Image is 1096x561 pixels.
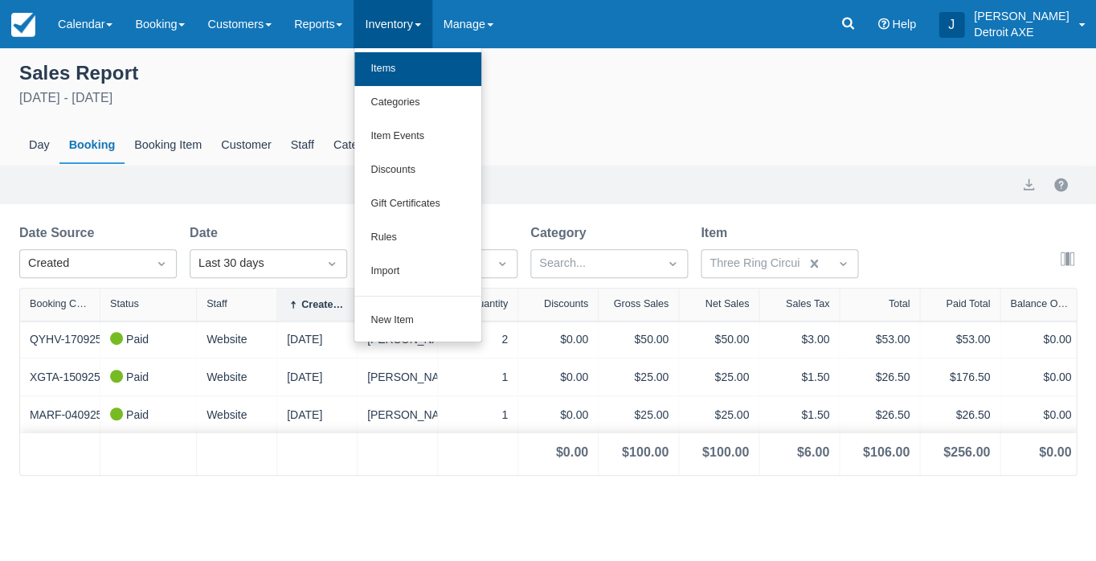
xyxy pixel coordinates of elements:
div: Website [207,330,267,348]
ul: Inventory [354,48,482,342]
div: Booking Code [30,298,90,309]
div: $53.00 [930,330,990,348]
div: [DATE] [287,406,347,424]
div: $25.00 [608,368,669,386]
div: Status [110,298,139,309]
div: $0.00 [1010,368,1071,386]
div: Paid Total [946,298,990,309]
div: $1.50 [769,406,829,424]
div: Gross Sales [613,298,669,309]
span: Dropdown icon [494,256,510,272]
div: 1 [448,406,508,424]
i: Help [877,18,889,30]
div: $26.50 [849,368,910,386]
a: Items [354,52,481,86]
span: Dropdown icon [835,256,851,272]
label: Item [701,223,734,243]
label: Date Source [19,223,100,243]
span: Dropdown icon [324,256,340,272]
div: Website [207,406,267,424]
a: MARF-040925 [30,407,102,424]
div: 1 [448,368,508,386]
div: Sales Tax [786,298,829,309]
div: Booking Item [125,127,211,164]
div: $25.00 [689,406,749,424]
div: J [939,12,964,38]
div: Net Sales [705,298,749,309]
div: Website [207,368,267,386]
a: Import [354,255,481,289]
div: Staff [207,298,227,309]
div: $50.00 [689,330,749,348]
button: export [1019,175,1038,195]
div: $0.00 [1039,443,1071,462]
p: [PERSON_NAME] [974,8,1069,24]
div: $6.00 [797,443,829,462]
div: Paid [110,330,149,348]
div: $53.00 [849,330,910,348]
a: Discounts [354,154,481,187]
div: $0.00 [528,330,588,348]
div: Staff [281,127,324,164]
a: New Item [354,304,481,338]
div: $0.00 [556,443,588,462]
a: Gift Certificates [354,187,481,221]
div: $106.00 [863,443,910,462]
div: $1.50 [769,368,829,386]
div: [DATE] [287,330,347,348]
div: Category [324,127,390,164]
div: Sales Report [19,58,1077,85]
label: Date [190,223,224,243]
div: $26.50 [930,406,990,424]
div: Balance Owing [1010,298,1071,309]
span: Help [892,18,916,31]
a: XGTA-150925 [30,369,100,386]
div: $176.50 [930,368,990,386]
a: Item Events [354,120,481,154]
a: Categories [354,86,481,120]
span: Dropdown icon [665,256,681,272]
div: $0.00 [528,368,588,386]
div: $25.00 [608,406,669,424]
div: Created Date [301,299,347,310]
a: [PERSON_NAME] [367,407,459,424]
a: [PERSON_NAME] [367,369,459,386]
div: $256.00 [943,443,990,462]
div: Customer [211,127,280,164]
div: $0.00 [528,406,588,424]
div: $0.00 [1010,406,1071,424]
div: $100.00 [702,443,749,462]
div: $100.00 [622,443,669,462]
div: Paid [110,368,149,386]
div: Created [28,255,139,272]
div: $25.00 [689,368,749,386]
a: Rules [354,221,481,255]
div: Discounts [544,298,588,309]
span: Dropdown icon [153,256,170,272]
p: Detroit AXE [974,24,1069,40]
label: Category [530,223,592,243]
div: $0.00 [1010,330,1071,348]
div: [DATE] [287,368,347,386]
div: Paid [110,406,149,424]
div: [DATE] - [DATE] [19,88,1077,108]
a: QYHV-170925 [30,331,102,348]
img: checkfront-main-nav-mini-logo.png [11,13,35,37]
div: $3.00 [769,330,829,348]
div: $50.00 [608,330,669,348]
div: Booking [59,127,125,164]
div: Day [19,127,59,164]
div: Total [888,298,910,309]
div: Last 30 days [198,255,309,272]
div: $26.50 [849,406,910,424]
